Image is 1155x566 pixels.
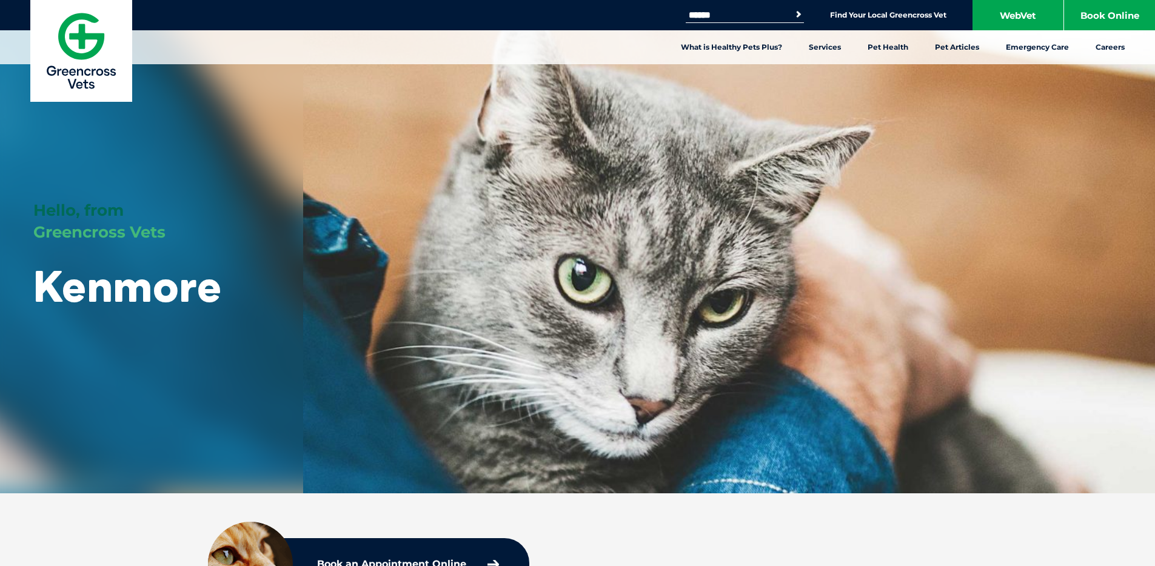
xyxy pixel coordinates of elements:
[1082,30,1138,64] a: Careers
[854,30,922,64] a: Pet Health
[668,30,795,64] a: What is Healthy Pets Plus?
[33,222,166,242] span: Greencross Vets
[922,30,993,64] a: Pet Articles
[993,30,1082,64] a: Emergency Care
[830,10,946,20] a: Find Your Local Greencross Vet
[795,30,854,64] a: Services
[33,262,222,310] h1: Kenmore
[792,8,805,21] button: Search
[33,201,124,220] span: Hello, from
